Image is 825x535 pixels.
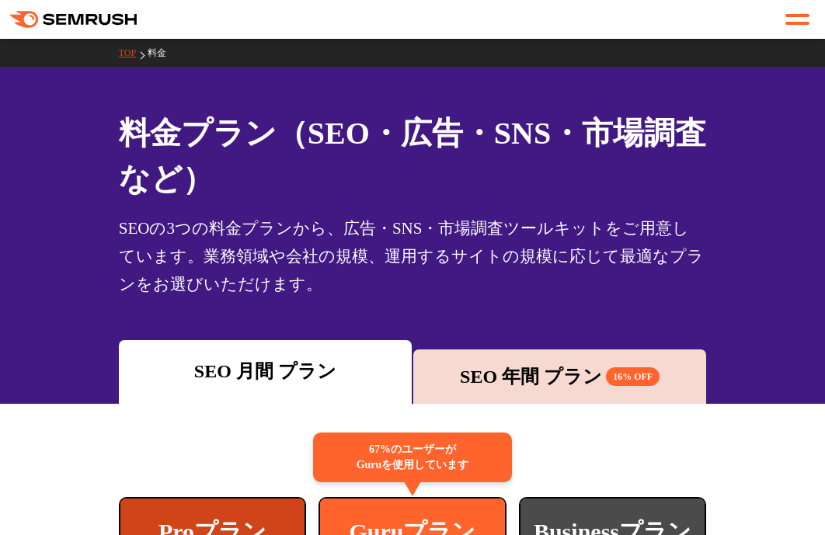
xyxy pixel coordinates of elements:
div: SEO 年間 プラン [421,363,698,391]
div: SEO 月間 プラン [127,357,404,385]
a: 料金 [148,47,178,58]
a: TOP [119,47,148,58]
div: 67%のユーザーが Guruを使用しています [313,433,512,482]
div: SEOの3つの料金プランから、広告・SNS・市場調査ツールキットをご用意しています。業務領域や会社の規模、運用するサイトの規模に応じて最適なプランをお選びいただけます。 [119,214,707,298]
h1: 料金プラン（SEO・広告・SNS・市場調査 など） [119,110,707,202]
span: 16% OFF [606,367,660,386]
